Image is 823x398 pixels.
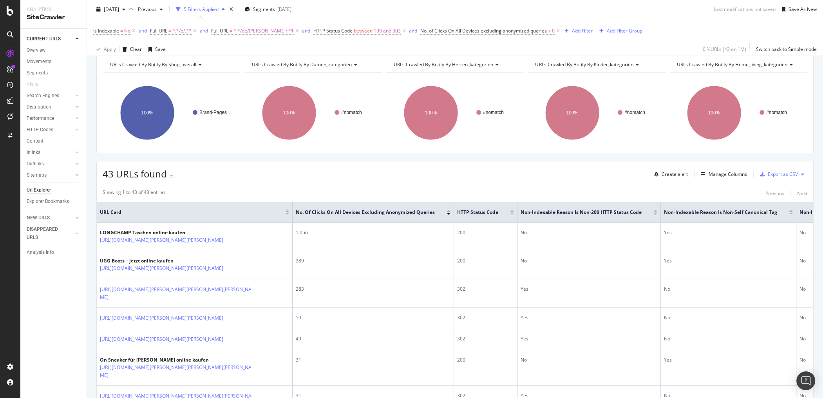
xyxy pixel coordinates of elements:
[664,356,793,364] div: Yes
[296,209,435,216] span: No. of Clicks On All Devices excluding anonymized queries
[457,229,514,236] div: 200
[145,43,166,56] button: Save
[150,27,167,34] span: Full URL
[561,26,593,36] button: Add Filter
[27,171,47,179] div: Sitemaps
[341,110,362,116] text: #nomatch
[624,110,645,116] text: #nomatch
[753,43,817,56] button: Switch back to Simple mode
[548,27,551,34] span: >
[566,110,579,116] text: 100%
[313,27,353,34] span: HTTP Status Code
[27,248,54,257] div: Analysis Info
[675,58,800,71] h4: URLs Crawled By Botify By home_living_kategorien
[572,27,593,34] div: Add Filter
[765,189,784,198] button: Previous
[302,27,310,34] button: and
[698,170,747,179] button: Manage Columns
[703,46,746,52] div: 0 % URLs ( 43 on 1M )
[394,61,493,68] span: URLs Crawled By Botify By herren_kategorien
[708,110,720,116] text: 100%
[104,6,119,13] span: 2025 Oct. 13th
[27,137,81,145] a: Content
[228,5,235,13] div: times
[296,229,450,236] div: 1,056
[244,79,381,147] svg: A chart.
[662,171,688,177] div: Create alert
[552,25,555,36] span: 0
[241,3,295,16] button: Segments[DATE]
[103,189,166,198] div: Showing 1 to 43 of 43 entries
[230,27,232,34] span: =
[119,43,142,56] button: Clear
[714,6,776,13] div: Last modifications not saved
[253,6,275,13] span: Segments
[27,69,81,77] a: Segments
[27,13,80,22] div: SiteCrawler
[27,126,73,134] a: HTTP Codes
[277,6,291,13] div: [DATE]
[483,110,504,116] text: #nomatch
[664,257,793,264] div: Yes
[664,335,793,342] div: No
[296,335,450,342] div: 49
[100,335,223,343] a: [URL][DOMAIN_NAME][PERSON_NAME][PERSON_NAME]
[27,148,40,157] div: Inlinks
[664,286,793,293] div: No
[135,6,157,13] span: Previous
[420,27,547,34] span: No. of Clicks On All Devices excluding anonymized queries
[796,371,815,390] div: Open Intercom Messenger
[27,92,73,100] a: Search Engines
[200,27,208,34] button: and
[409,27,417,34] button: and
[535,61,633,68] span: URLs Crawled By Botify By kinder_kategorien
[27,225,73,242] a: DISAPPEARED URLS
[27,92,59,100] div: Search Engines
[250,58,375,71] h4: URLs Crawled By Botify By damen_kategorien
[386,79,523,147] div: A chart.
[521,209,642,216] span: Non-Indexable Reason is Non-200 HTTP Status Code
[27,186,51,194] div: Url Explorer
[27,103,73,111] a: Distribution
[184,6,219,13] div: 5 Filters Applied
[27,225,66,242] div: DISAPPEARED URLS
[27,46,81,54] a: Overview
[457,356,514,364] div: 200
[100,257,257,264] div: UGG Boots – jetzt online kaufen
[766,110,787,116] text: #nomatch
[534,58,658,71] h4: URLs Crawled By Botify By kinder_kategorien
[27,69,48,77] div: Segments
[789,6,817,13] div: Save As New
[130,46,142,52] div: Clear
[664,314,793,321] div: No
[173,3,228,16] button: 5 Filters Applied
[607,27,642,34] div: Add Filter Group
[93,3,128,16] button: [DATE]
[664,229,793,236] div: Yes
[135,3,166,16] button: Previous
[765,190,784,197] div: Previous
[170,175,173,177] img: Equal
[100,236,223,244] a: [URL][DOMAIN_NAME][PERSON_NAME][PERSON_NAME]
[677,61,787,68] span: URLs Crawled By Botify By home_living_kategorien
[709,171,747,177] div: Manage Columns
[27,197,81,206] a: Explorer Bookmarks
[139,27,147,34] div: and
[100,314,223,322] a: [URL][DOMAIN_NAME][PERSON_NAME][PERSON_NAME]
[757,168,798,181] button: Export as CSV
[103,79,239,147] svg: A chart.
[283,110,295,116] text: 100%
[27,46,45,54] div: Overview
[27,80,38,89] div: Visits
[27,160,44,168] div: Outlinks
[100,286,255,301] a: [URL][DOMAIN_NAME][PERSON_NAME][PERSON_NAME][PERSON_NAME]
[27,114,73,123] a: Performance
[457,257,514,264] div: 200
[168,27,171,34] span: ≠
[27,214,50,222] div: NEW URLS
[100,356,289,364] div: On Sneaker für [PERSON_NAME] online kaufen
[128,5,135,12] span: vs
